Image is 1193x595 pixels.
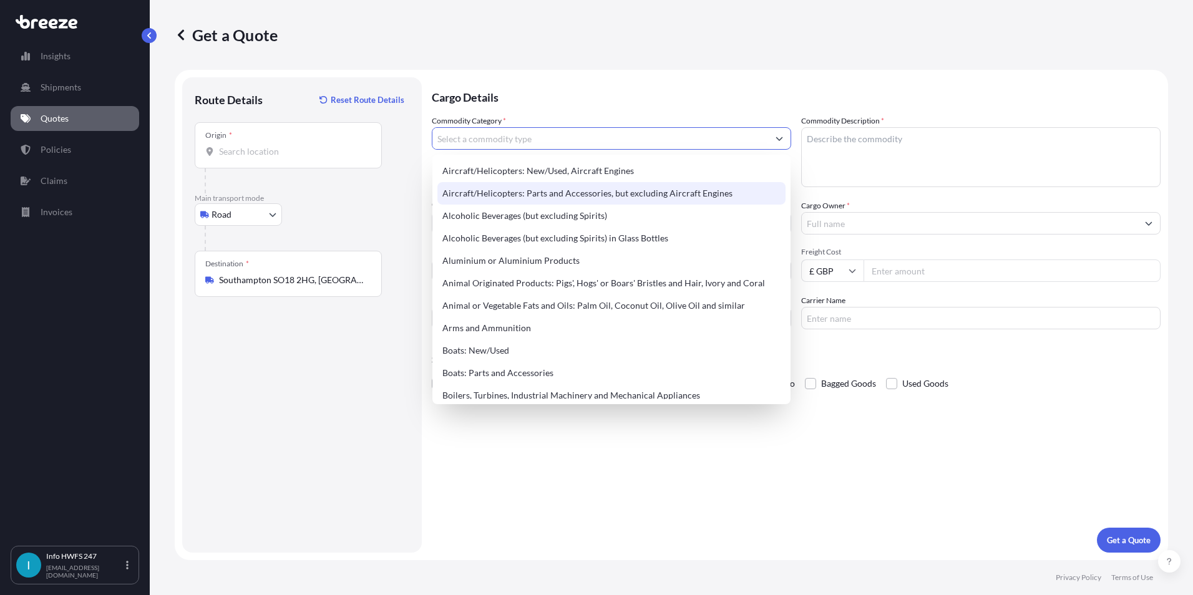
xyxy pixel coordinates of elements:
[864,259,1161,282] input: Enter amount
[41,206,72,218] p: Invoices
[175,25,278,45] p: Get a Quote
[432,307,791,329] input: Your internal reference
[437,317,786,339] div: Arms and Ammunition
[821,374,876,393] span: Bagged Goods
[195,193,409,203] p: Main transport mode
[437,160,786,182] div: Aircraft/Helicopters: New/Used, Aircraft Engines
[801,247,1161,257] span: Freight Cost
[46,551,124,561] p: Info HWFS 247
[1137,212,1160,235] button: Show suggestions
[801,307,1161,329] input: Enter name
[212,208,231,221] span: Road
[432,77,1161,115] p: Cargo Details
[432,127,768,150] input: Select a commodity type
[432,247,469,259] span: Load Type
[437,362,786,384] div: Boats: Parts and Accessories
[205,130,232,140] div: Origin
[437,384,786,407] div: Boilers, Turbines, Industrial Machinery and Mechanical Appliances
[902,374,948,393] span: Used Goods
[195,92,263,107] p: Route Details
[205,259,249,269] div: Destination
[437,227,786,249] div: Alcoholic Beverages (but excluding Spirits) in Glass Bottles
[437,294,786,317] div: Animal or Vegetable Fats and Oils: Palm Oil, Coconut Oil, Olive Oil and similar
[437,205,786,227] div: Alcoholic Beverages (but excluding Spirits)
[437,272,786,294] div: Animal Originated Products: Pigs', Hogs' or Boars' Bristles and Hair, Ivory and Coral
[41,175,67,187] p: Claims
[801,200,850,212] label: Cargo Owner
[41,50,71,62] p: Insights
[195,203,282,226] button: Select transport
[46,564,124,579] p: [EMAIL_ADDRESS][DOMAIN_NAME]
[1107,534,1151,546] p: Get a Quote
[432,115,506,127] label: Commodity Category
[432,200,791,210] span: Commodity Value
[437,339,786,362] div: Boats: New/Used
[801,294,845,307] label: Carrier Name
[801,115,884,127] label: Commodity Description
[432,294,494,307] label: Booking Reference
[1111,573,1153,583] p: Terms of Use
[437,249,786,272] div: Aluminium or Aluminium Products
[219,274,366,286] input: Destination
[802,212,1137,235] input: Full name
[41,112,69,125] p: Quotes
[27,559,31,571] span: I
[219,145,366,158] input: Origin
[331,94,404,106] p: Reset Route Details
[768,127,791,150] button: Show suggestions
[437,182,786,205] div: Aircraft/Helicopters: Parts and Accessories, but excluding Aircraft Engines
[41,81,81,94] p: Shipments
[41,143,71,156] p: Policies
[432,354,1161,364] p: Special Conditions
[1056,573,1101,583] p: Privacy Policy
